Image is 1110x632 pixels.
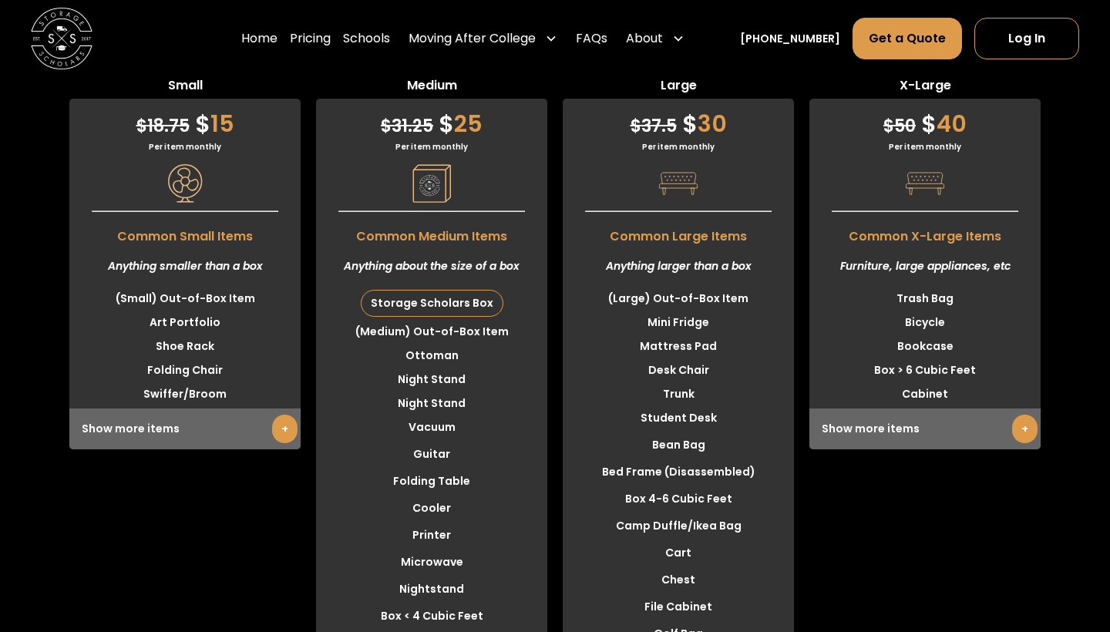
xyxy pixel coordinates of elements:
li: Camp Duffle/Ikea Bag [563,514,794,538]
a: + [272,415,298,443]
li: Cabinet [809,382,1041,406]
span: $ [136,114,147,138]
li: Trunk [563,382,794,406]
li: Mini Fridge [563,311,794,334]
div: Per item monthly [563,141,794,153]
div: Anything larger than a box [563,246,794,287]
div: Show more items [809,408,1041,449]
span: $ [381,114,392,138]
img: Pricing Category Icon [906,164,944,203]
span: Large [563,76,794,99]
span: $ [195,107,210,140]
a: Home [241,17,277,60]
li: Folding Chair [69,358,301,382]
li: Bookcase [809,334,1041,358]
li: Printer [316,523,547,547]
div: Storage Scholars Box [362,291,503,316]
li: Box < 4 Cubic Feet [316,604,547,628]
span: 50 [883,114,916,138]
a: [PHONE_NUMBER] [740,31,840,47]
div: 25 [316,99,547,141]
div: Moving After College [402,17,563,60]
li: File Cabinet [563,595,794,619]
div: Per item monthly [69,141,301,153]
li: (Medium) Out-of-Box Item [316,320,547,344]
img: Pricing Category Icon [166,164,204,203]
li: Cooler [316,496,547,520]
span: Common Small Items [69,220,301,246]
span: Medium [316,76,547,99]
span: $ [439,107,454,140]
li: Microwave [316,550,547,574]
li: Folding Table [316,469,547,493]
li: Bed Frame (Disassembled) [563,460,794,484]
div: Per item monthly [316,141,547,153]
a: FAQs [576,17,607,60]
a: Pricing [290,17,331,60]
span: Common Large Items [563,220,794,246]
div: Anything about the size of a box [316,246,547,287]
span: $ [631,114,641,138]
img: Pricing Category Icon [659,164,698,203]
span: Common X-Large Items [809,220,1041,246]
li: Night Stand [316,392,547,415]
img: Storage Scholars main logo [31,8,92,69]
li: Swiffer/Broom [69,382,301,406]
li: Student Desk [563,406,794,430]
li: Bean Bag [563,433,794,457]
div: About [626,29,663,48]
div: 40 [809,99,1041,141]
li: Trash Bag [809,287,1041,311]
div: Moving After College [409,29,536,48]
li: (Small) Out-of-Box Item [69,287,301,311]
span: $ [682,107,698,140]
li: Box > 6 Cubic Feet [809,358,1041,382]
div: Show more items [69,408,301,449]
span: 18.75 [136,114,190,138]
div: Per item monthly [809,141,1041,153]
a: Get a Quote [853,18,962,59]
div: Furniture, large appliances, etc [809,246,1041,287]
li: Vacuum [316,415,547,439]
span: X-Large [809,76,1041,99]
div: 30 [563,99,794,141]
li: Ottoman [316,344,547,368]
li: Night Stand [316,368,547,392]
span: 31.25 [381,114,433,138]
li: Shoe Rack [69,334,301,358]
li: Box 4-6 Cubic Feet [563,487,794,511]
li: Bicycle [809,311,1041,334]
a: Schools [343,17,390,60]
div: 15 [69,99,301,141]
a: + [1012,415,1038,443]
span: $ [883,114,894,138]
li: (Large) Out-of-Box Item [563,287,794,311]
li: Cart [563,541,794,565]
span: $ [921,107,937,140]
li: Nightstand [316,577,547,601]
div: Anything smaller than a box [69,246,301,287]
li: Mattress Pad [563,334,794,358]
span: Common Medium Items [316,220,547,246]
span: Small [69,76,301,99]
li: Guitar [316,442,547,466]
li: Desk Chair [563,358,794,382]
div: About [620,17,691,60]
img: Pricing Category Icon [412,164,451,203]
li: Chest [563,568,794,592]
a: Log In [974,18,1079,59]
span: 37.5 [631,114,677,138]
a: home [31,8,92,69]
li: Art Portfolio [69,311,301,334]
